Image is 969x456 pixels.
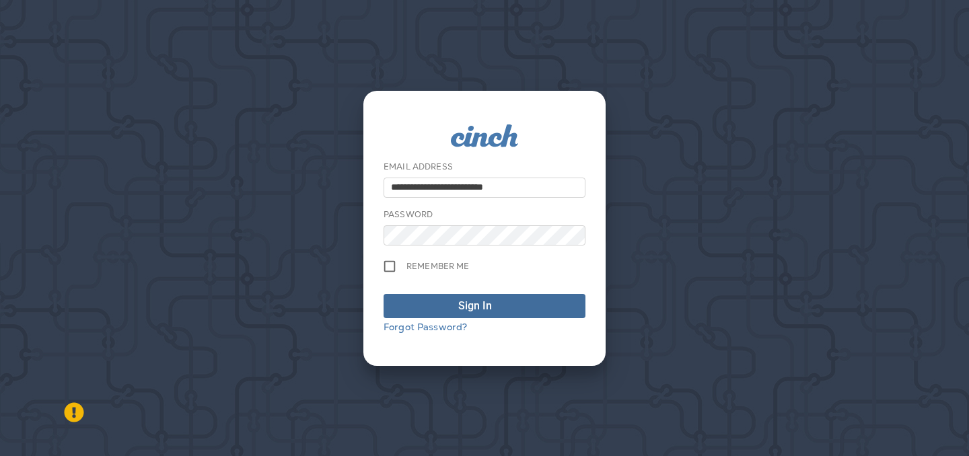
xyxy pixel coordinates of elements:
div: Sign In [458,298,492,314]
label: Password [384,209,433,220]
a: Forgot Password? [384,321,467,333]
span: Remember me [406,261,470,272]
button: Sign In [384,294,585,318]
label: Email Address [384,161,453,172]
